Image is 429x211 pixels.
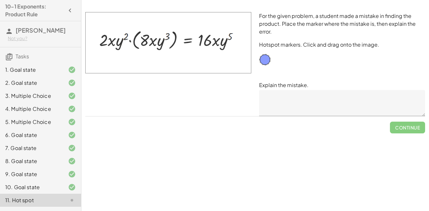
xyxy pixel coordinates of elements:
span: [PERSON_NAME] [16,26,66,34]
div: 1. Goal state [5,66,58,74]
i: Task not started. [68,196,76,204]
i: Task finished and correct. [68,118,76,126]
i: Task finished and correct. [68,92,76,100]
div: 9. Goal state [5,170,58,178]
div: 7. Goal state [5,144,58,152]
div: 4. Multiple Choice [5,105,58,113]
i: Task finished and correct. [68,105,76,113]
i: Task finished and correct. [68,79,76,87]
div: 2. Goal state [5,79,58,87]
i: Task finished and correct. [68,183,76,191]
i: Task finished and correct. [68,131,76,139]
div: 11. Hot spot [5,196,58,204]
span: Tasks [16,53,29,60]
img: b42f739e0bd79d23067a90d0ea4ccfd2288159baac1bcee117f9be6b6edde5c4.png [85,12,251,73]
i: Task finished and correct. [68,144,76,152]
div: 5. Multiple Choice [5,118,58,126]
div: 6. Goal state [5,131,58,139]
i: Task finished and correct. [68,157,76,165]
div: 3. Multiple Choice [5,92,58,100]
p: Explain the mistake. [259,81,425,89]
p: For the given problem, a student made a mistake in finding the product. Place the marker where th... [259,12,425,36]
i: Task finished and correct. [68,170,76,178]
div: Not you? [8,35,76,42]
h4: 10-1 Exponents: Product Rule [5,3,64,18]
p: Hotspot markers. Click and drag onto the image. [259,41,425,49]
i: Task finished and correct. [68,66,76,74]
div: 8. Goal state [5,157,58,165]
div: 10. Goal state [5,183,58,191]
